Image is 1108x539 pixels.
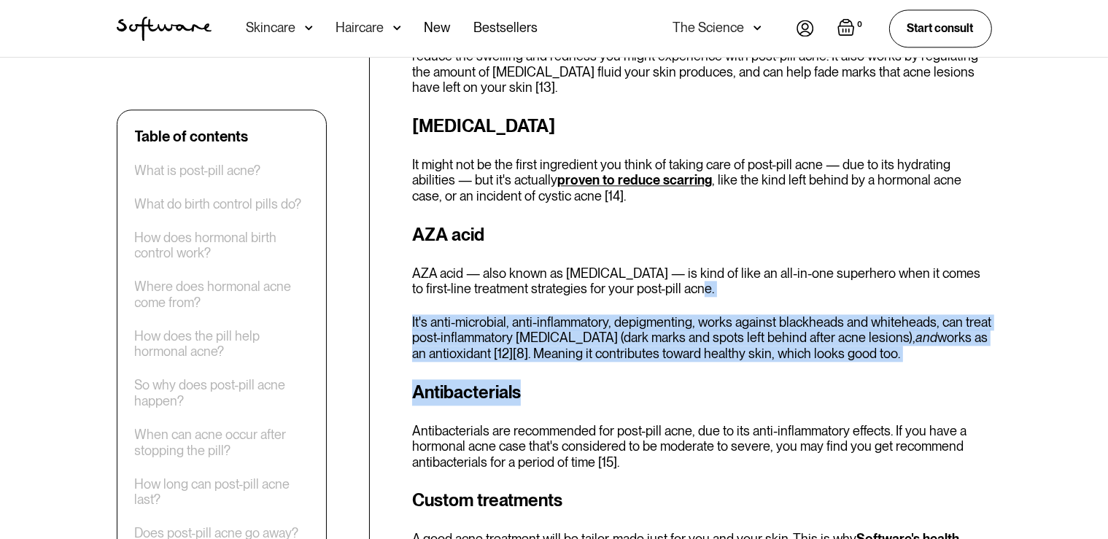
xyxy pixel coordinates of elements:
[305,20,313,35] img: arrow down
[117,16,212,41] img: Software Logo
[336,20,384,35] div: Haircare
[412,314,992,362] p: It's anti-microbial, anti-inflammatory, depigmenting, works against blackheads and whiteheads, ca...
[135,163,261,179] a: What is post-pill acne?
[135,230,309,261] a: How does hormonal birth control work?
[135,427,309,458] a: When can acne occur after stopping the pill?
[915,330,937,345] em: and
[855,18,866,31] div: 0
[117,16,212,41] a: home
[557,172,712,187] a: proven to reduce scarring
[837,18,866,39] a: Open empty cart
[135,378,309,409] a: So why does post-pill acne happen?
[135,328,309,360] a: How does the pill help hormonal acne?
[412,157,992,204] p: It might not be the first ingredient you think of taking care of post-pill acne — due to its hydr...
[135,476,309,508] a: How long can post-pill acne last?
[412,487,992,513] h3: Custom treatments
[412,379,992,406] h3: Antibacterials
[247,20,296,35] div: Skincare
[412,222,992,248] h3: AZA acid
[393,20,401,35] img: arrow down
[135,196,302,212] a: What do birth control pills do?
[889,9,992,47] a: Start consult
[412,265,992,297] p: AZA acid — also known as [MEDICAL_DATA] — is kind of like an all-in-one superhero when it comes t...
[135,279,309,311] a: Where does hormonal acne come from?
[412,32,992,95] p: [MEDICAL_DATA] falls into that category, partly because of its anti-inflammatory effects — which ...
[412,423,992,470] p: Antibacterials are recommended for post-pill acne, due to its anti-inflammatory effects. If you h...
[412,113,992,139] h3: [MEDICAL_DATA]
[673,20,745,35] div: The Science
[753,20,762,35] img: arrow down
[135,128,249,145] div: Table of contents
